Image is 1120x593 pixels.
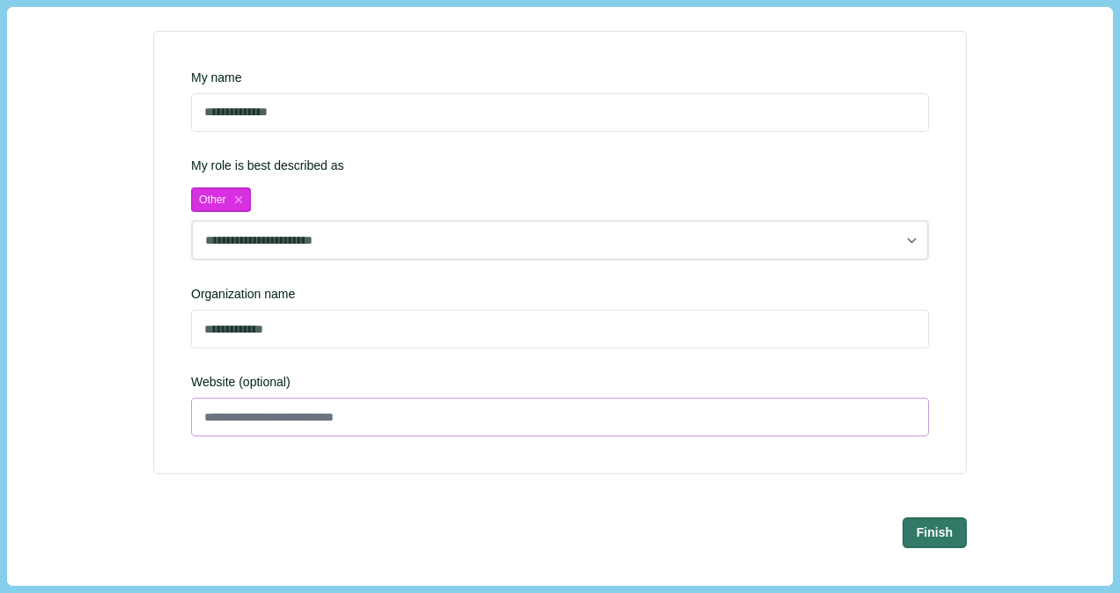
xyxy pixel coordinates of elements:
div: My name [191,69,929,87]
div: My role is best described as [191,157,929,260]
div: Organization name [191,285,929,304]
button: Finish [903,517,967,548]
span: Other [199,194,226,207]
span: Website (optional) [191,373,929,392]
button: close [231,192,247,208]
